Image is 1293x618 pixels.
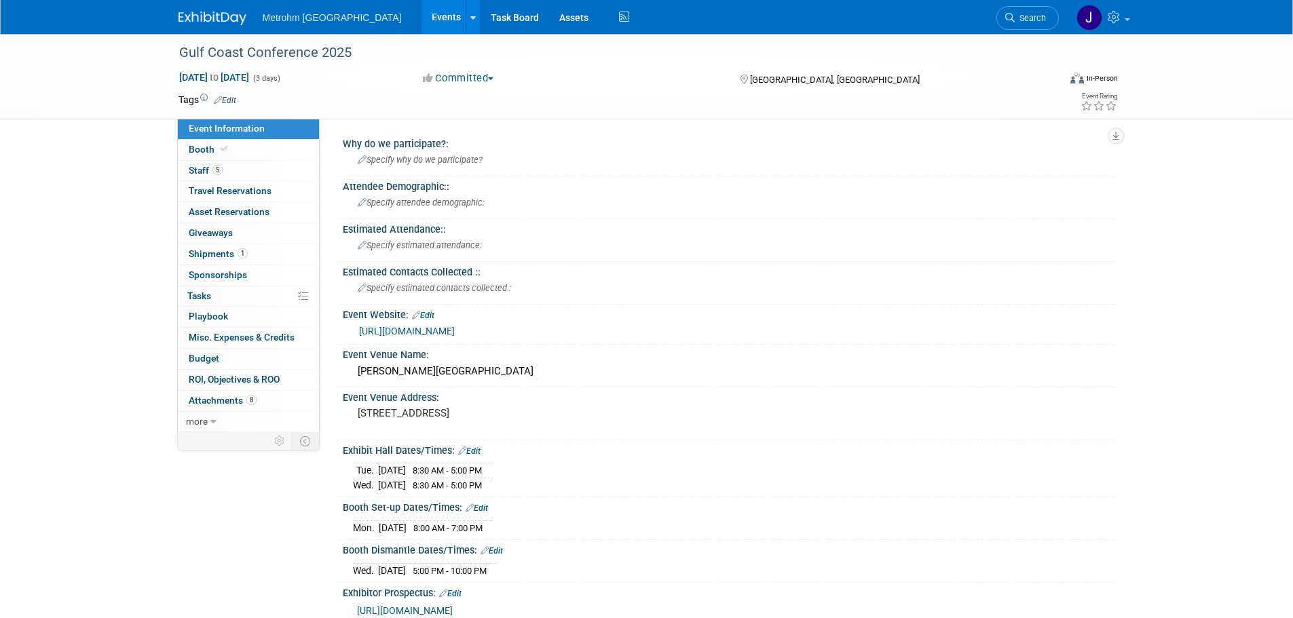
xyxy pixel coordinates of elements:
span: Asset Reservations [189,206,269,217]
div: Estimated Attendance:: [343,219,1115,236]
span: Specify why do we participate? [358,155,483,165]
i: Booth reservation complete [221,145,227,153]
a: Tasks [178,286,319,307]
td: Tags [179,93,236,107]
a: Playbook [178,307,319,327]
span: Shipments [189,248,248,259]
span: Giveaways [189,227,233,238]
a: Attachments8 [178,391,319,411]
div: Booth Set-up Dates/Times: [343,497,1115,515]
div: In-Person [1086,73,1118,83]
div: Exhibit Hall Dates/Times: [343,440,1115,458]
span: 5:00 PM - 10:00 PM [413,566,487,576]
span: Playbook [189,311,228,322]
img: Joanne Yam [1076,5,1102,31]
a: Misc. Expenses & Credits [178,328,319,348]
a: Booth [178,140,319,160]
div: Exhibitor Prospectus: [343,583,1115,600]
td: Tue. [353,463,378,478]
span: 8:30 AM - 5:00 PM [413,480,482,490]
div: [PERSON_NAME][GEOGRAPHIC_DATA] [353,361,1105,382]
td: [DATE] [378,463,406,478]
a: Search [996,6,1059,30]
img: Format-Inperson.png [1070,73,1084,83]
span: Budget [189,353,219,364]
a: Edit [466,503,488,513]
span: Tasks [187,290,211,301]
a: [URL][DOMAIN_NAME] [357,605,453,616]
span: Travel Reservations [189,185,271,196]
span: 1 [238,248,248,258]
span: Metrohm [GEOGRAPHIC_DATA] [263,12,402,23]
a: Travel Reservations [178,181,319,201]
div: Event Rating [1081,93,1117,100]
a: [URL][DOMAIN_NAME] [359,326,455,336]
span: Booth [189,144,230,155]
span: [GEOGRAPHIC_DATA], [GEOGRAPHIC_DATA] [750,75,920,85]
span: (3 days) [252,74,280,83]
td: Personalize Event Tab Strip [268,432,292,450]
span: Event Information [189,123,265,134]
a: Event Information [178,119,319,139]
a: Edit [214,96,236,105]
pre: [STREET_ADDRESS] [358,407,650,419]
div: Event Venue Address: [343,387,1115,404]
span: Specify attendee demographic: [358,197,485,208]
img: ExhibitDay [179,12,246,25]
span: Search [1015,13,1046,23]
a: Shipments1 [178,244,319,265]
div: Attendee Demographic:: [343,176,1115,193]
span: 8:00 AM - 7:00 PM [413,523,483,533]
td: [DATE] [378,478,406,492]
div: Gulf Coast Conference 2025 [174,41,1038,65]
a: Edit [439,589,462,598]
span: Staff [189,165,223,176]
span: Specify estimated attendance: [358,240,482,250]
span: 8:30 AM - 5:00 PM [413,465,482,476]
div: Why do we participate?: [343,134,1115,151]
a: Budget [178,349,319,369]
span: Sponsorships [189,269,247,280]
td: Wed. [353,478,378,492]
div: Event Format [979,71,1119,91]
td: Wed. [353,563,378,577]
a: Edit [481,546,503,556]
a: Edit [458,446,481,456]
span: Attachments [189,395,257,406]
a: Giveaways [178,223,319,244]
span: ROI, Objectives & ROO [189,374,280,385]
a: Edit [412,311,434,320]
a: Staff5 [178,161,319,181]
td: [DATE] [379,520,407,535]
span: 5 [212,165,223,175]
span: more [186,416,208,427]
div: Event Website: [343,305,1115,322]
td: Mon. [353,520,379,535]
a: more [178,412,319,432]
span: Specify estimated contacts collected : [358,283,511,293]
a: Asset Reservations [178,202,319,223]
div: Event Venue Name: [343,345,1115,362]
button: Committed [418,71,499,85]
td: [DATE] [378,563,406,577]
span: to [208,72,221,83]
div: Estimated Contacts Collected :: [343,262,1115,279]
div: Booth Dismantle Dates/Times: [343,540,1115,558]
span: [DATE] [DATE] [179,71,250,83]
a: Sponsorships [178,265,319,286]
span: Misc. Expenses & Credits [189,332,295,343]
a: ROI, Objectives & ROO [178,370,319,390]
td: Toggle Event Tabs [291,432,319,450]
span: 8 [246,395,257,405]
